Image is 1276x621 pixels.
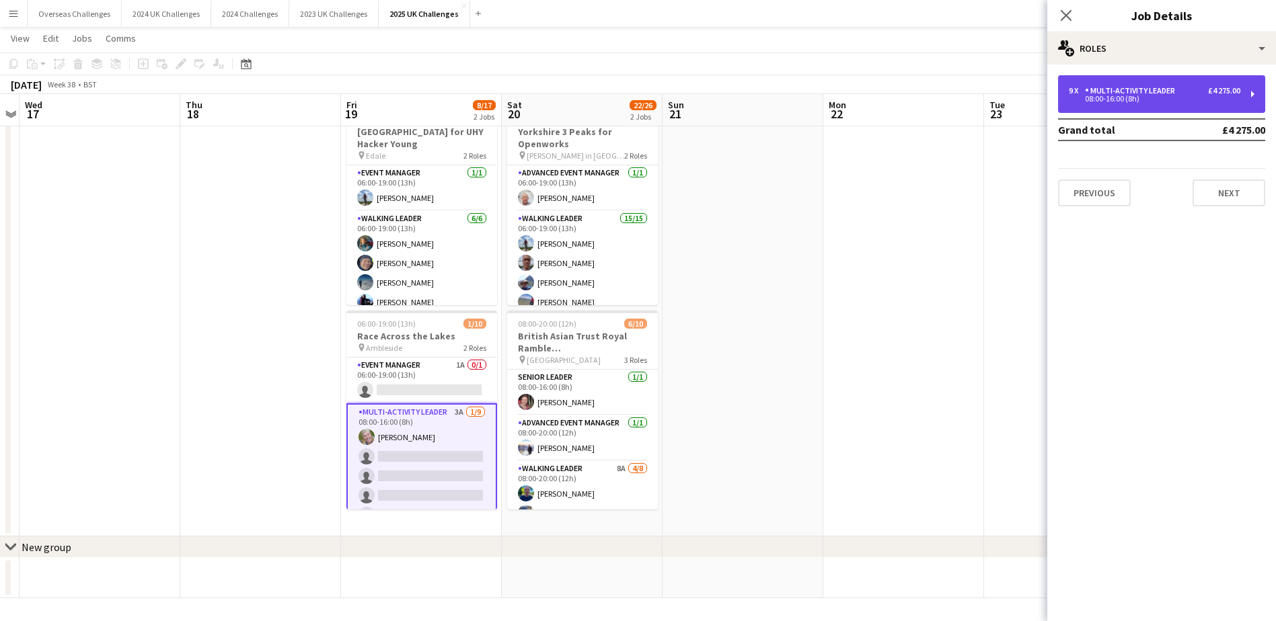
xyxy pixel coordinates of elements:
[366,151,385,161] span: Edale
[507,415,658,461] app-card-role: Advanced Event Manager1/108:00-20:00 (12h)[PERSON_NAME]
[474,112,495,122] div: 2 Jobs
[22,540,71,554] div: New group
[1069,86,1085,95] div: 9 x
[346,310,497,509] app-job-card: 06:00-19:00 (13h)1/10Race Across the Lakes Ambleside2 RolesEvent Manager1A0/106:00-19:00 (13h) Mu...
[630,100,656,110] span: 22/26
[100,30,141,47] a: Comms
[1193,179,1265,206] button: Next
[44,79,78,89] span: Week 38
[463,343,486,353] span: 2 Roles
[5,30,35,47] a: View
[527,355,601,365] span: [GEOGRAPHIC_DATA]
[346,403,497,608] app-card-role: Multi-Activity Leader3A1/908:00-16:00 (8h)[PERSON_NAME]
[43,32,59,44] span: Edit
[122,1,211,27] button: 2024 UK Challenges
[507,165,658,211] app-card-role: Advanced Event Manager1/106:00-19:00 (13h)[PERSON_NAME]
[346,126,497,150] h3: [GEOGRAPHIC_DATA] for UHY Hacker Young
[507,211,658,530] app-card-role: Walking Leader15/1506:00-19:00 (13h)[PERSON_NAME][PERSON_NAME][PERSON_NAME][PERSON_NAME]
[1058,179,1131,206] button: Previous
[624,319,647,329] span: 6/10
[1069,95,1240,102] div: 08:00-16:00 (8h)
[28,1,122,27] button: Overseas Challenges
[346,106,497,305] app-job-card: 06:00-19:00 (13h)7/7[GEOGRAPHIC_DATA] for UHY Hacker Young Edale2 RolesEvent Manager1/106:00-19:0...
[829,99,846,111] span: Mon
[668,99,684,111] span: Sun
[25,99,42,111] span: Wed
[507,310,658,509] app-job-card: 08:00-20:00 (12h)6/10British Asian Trust Royal Ramble ([GEOGRAPHIC_DATA]) [GEOGRAPHIC_DATA]3 Role...
[463,319,486,329] span: 1/10
[11,32,30,44] span: View
[507,106,658,305] app-job-card: 06:00-19:00 (13h)16/16Yorkshire 3 Peaks for Openworks [PERSON_NAME] in [GEOGRAPHIC_DATA]2 RolesAd...
[987,106,1005,122] span: 23
[1058,119,1180,140] td: Grand total
[507,99,522,111] span: Sat
[827,106,846,122] span: 22
[72,32,92,44] span: Jobs
[357,319,416,329] span: 06:00-19:00 (13h)
[379,1,470,27] button: 2025 UK Challenges
[346,358,497,403] app-card-role: Event Manager1A0/106:00-19:00 (13h)
[1085,86,1180,95] div: Multi-Activity Leader
[630,112,656,122] div: 2 Jobs
[473,100,496,110] span: 8/17
[624,355,647,365] span: 3 Roles
[38,30,64,47] a: Edit
[624,151,647,161] span: 2 Roles
[289,1,379,27] button: 2023 UK Challenges
[67,30,98,47] a: Jobs
[83,79,97,89] div: BST
[366,343,402,353] span: Ambleside
[1180,119,1265,140] td: £4 275.00
[505,106,522,122] span: 20
[507,330,658,354] h3: British Asian Trust Royal Ramble ([GEOGRAPHIC_DATA])
[1208,86,1240,95] div: £4 275.00
[106,32,136,44] span: Comms
[1047,7,1276,24] h3: Job Details
[11,78,42,91] div: [DATE]
[527,151,624,161] span: [PERSON_NAME] in [GEOGRAPHIC_DATA]
[23,106,42,122] span: 17
[184,106,202,122] span: 18
[507,370,658,415] app-card-role: Senior Leader1/108:00-16:00 (8h)[PERSON_NAME]
[211,1,289,27] button: 2024 Challenges
[518,319,576,329] span: 08:00-20:00 (12h)
[346,165,497,211] app-card-role: Event Manager1/106:00-19:00 (13h)[PERSON_NAME]
[344,106,357,122] span: 19
[346,99,357,111] span: Fri
[346,330,497,342] h3: Race Across the Lakes
[346,211,497,358] app-card-role: Walking Leader6/606:00-19:00 (13h)[PERSON_NAME][PERSON_NAME][PERSON_NAME][PERSON_NAME]
[186,99,202,111] span: Thu
[507,126,658,150] h3: Yorkshire 3 Peaks for Openworks
[1047,32,1276,65] div: Roles
[463,151,486,161] span: 2 Roles
[989,99,1005,111] span: Tue
[666,106,684,122] span: 21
